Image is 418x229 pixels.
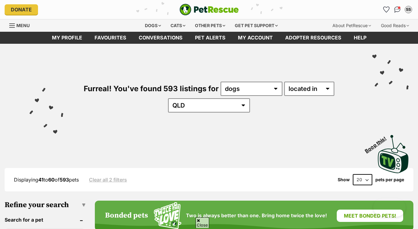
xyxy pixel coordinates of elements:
label: pets per page [375,177,404,182]
a: Clear all 2 filters [89,177,127,182]
button: My account [403,5,413,14]
iframe: Help Scout Beacon - Open [373,198,406,217]
img: PetRescue TV logo [378,135,409,173]
a: Favourites [381,5,391,14]
a: conversations [133,32,189,44]
a: My profile [46,32,88,44]
span: Close [196,217,209,228]
img: chat-41dd97257d64d25036548639549fe6c8038ab92f7586957e7f3b1b290dea8141.svg [394,6,401,13]
a: Conversations [392,5,402,14]
div: SS [405,6,412,13]
span: Show [338,177,350,182]
strong: 593 [60,177,69,183]
div: Good Reads [377,19,413,32]
strong: 60 [48,177,55,183]
div: Dogs [141,19,165,32]
img: Squiggle [154,202,181,229]
a: PetRescue [179,4,239,15]
header: Search for a pet [5,217,86,223]
span: Boop this! [364,132,392,154]
div: About PetRescue [328,19,375,32]
strong: 41 [38,177,44,183]
h4: Bonded pets [105,211,148,220]
a: Menu [9,19,34,31]
div: Cats [166,19,190,32]
span: Two is always better than one. Bring home twice the love! [186,213,327,219]
a: Donate [5,4,38,15]
span: Furreal! You've found 593 listings for [84,84,219,93]
a: Meet bonded pets! [337,210,403,222]
div: Other pets [191,19,230,32]
a: Adopter resources [279,32,348,44]
h3: Refine your search [5,201,86,209]
ul: Account quick links [381,5,413,14]
a: Pet alerts [189,32,232,44]
a: Help [348,32,373,44]
img: logo-e224e6f780fb5917bec1dbf3a21bbac754714ae5b6737aabdf751b685950b380.svg [179,4,239,15]
span: Displaying to of pets [14,177,79,183]
a: Boop this! [378,129,409,174]
a: Favourites [88,32,133,44]
div: Get pet support [230,19,282,32]
span: Menu [16,23,30,28]
a: My account [232,32,279,44]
